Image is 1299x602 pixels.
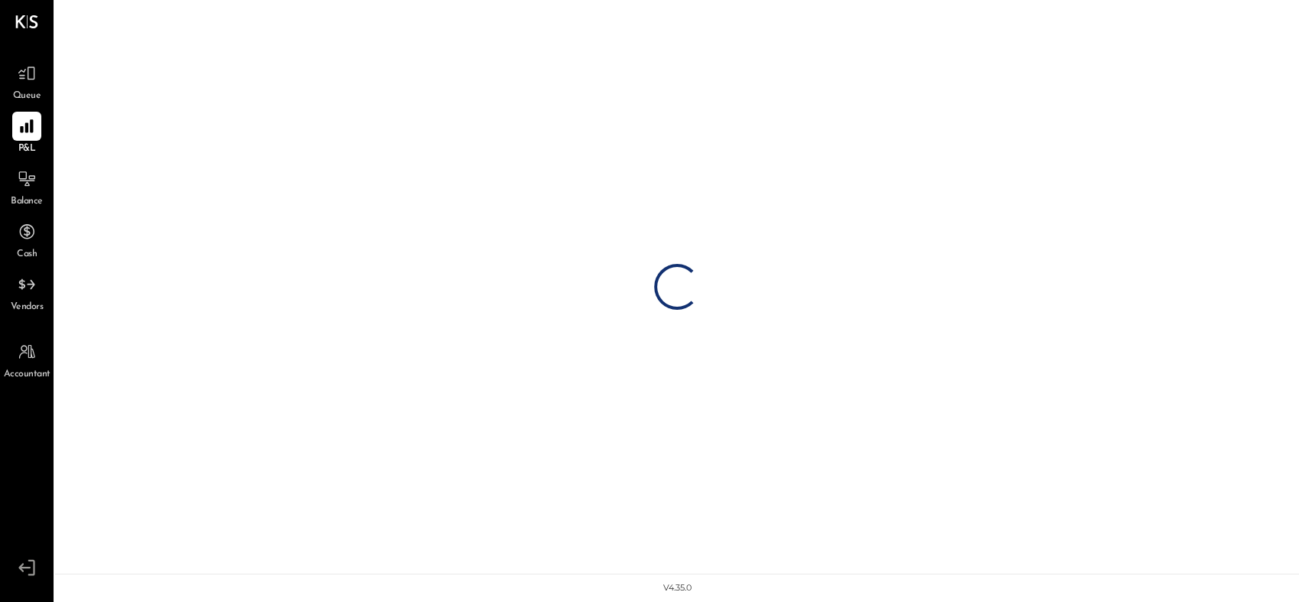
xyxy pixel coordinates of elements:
[17,248,37,262] span: Cash
[11,301,44,314] span: Vendors
[1,112,53,156] a: P&L
[4,368,50,382] span: Accountant
[1,164,53,209] a: Balance
[18,142,36,156] span: P&L
[1,217,53,262] a: Cash
[663,582,692,594] div: v 4.35.0
[13,89,41,103] span: Queue
[1,337,53,382] a: Accountant
[1,270,53,314] a: Vendors
[1,59,53,103] a: Queue
[11,195,43,209] span: Balance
